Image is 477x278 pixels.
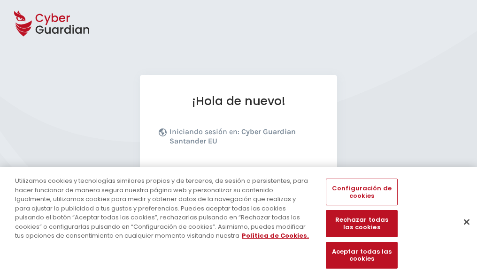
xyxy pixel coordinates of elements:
[169,127,296,145] b: Cyber Guardian Santander EU
[242,231,309,240] a: Más información sobre su privacidad, se abre en una nueva pestaña
[326,179,397,205] button: Configuración de cookies
[456,211,477,232] button: Cerrar
[326,210,397,237] button: Rechazar todas las cookies
[326,242,397,269] button: Aceptar todas las cookies
[169,127,316,150] p: Iniciando sesión en:
[15,176,312,240] div: Utilizamos cookies y tecnologías similares propias y de terceros, de sesión o persistentes, para ...
[159,94,318,108] h1: ¡Hola de nuevo!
